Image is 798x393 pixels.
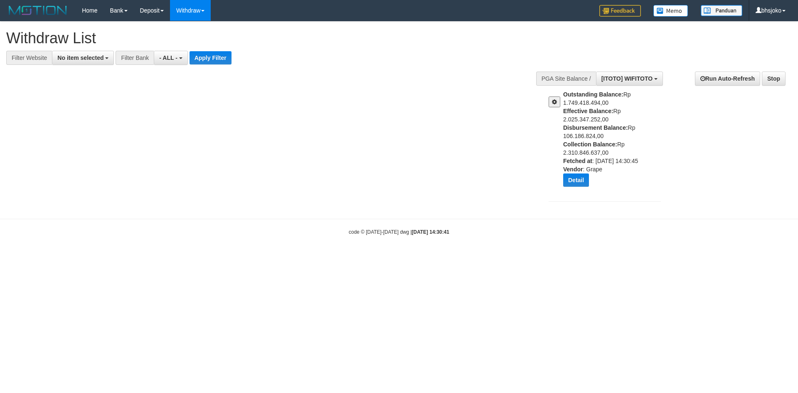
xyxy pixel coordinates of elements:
small: code © [DATE]-[DATE] dwg | [349,229,449,235]
strong: [DATE] 14:30:41 [412,229,449,235]
a: Stop [762,72,786,86]
a: Run Auto-Refresh [695,72,760,86]
div: PGA Site Balance / [536,72,596,86]
b: Effective Balance: [563,108,613,114]
b: Collection Balance: [563,141,617,148]
button: [ITOTO] WIFITOTO [596,72,663,86]
b: Fetched at [563,158,592,164]
div: Rp 1.749.418.494,00 Rp 2.025.347.252,00 Rp 106.186.824,00 Rp 2.310.846.637,00 : [DATE] 14:30:45 :... [563,90,667,193]
button: Detail [563,173,589,187]
span: No item selected [57,54,103,61]
b: Vendor [563,166,583,173]
b: Outstanding Balance: [563,91,623,98]
span: - ALL - [159,54,177,61]
img: MOTION_logo.png [6,4,69,17]
h1: Withdraw List [6,30,524,47]
img: panduan.png [701,5,742,16]
img: Button%20Memo.svg [653,5,688,17]
div: Filter Bank [116,51,154,65]
button: No item selected [52,51,114,65]
img: Feedback.jpg [599,5,641,17]
button: Apply Filter [190,51,232,64]
span: [ITOTO] WIFITOTO [601,75,653,82]
div: Filter Website [6,51,52,65]
button: - ALL - [154,51,187,65]
b: Disbursement Balance: [563,124,628,131]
